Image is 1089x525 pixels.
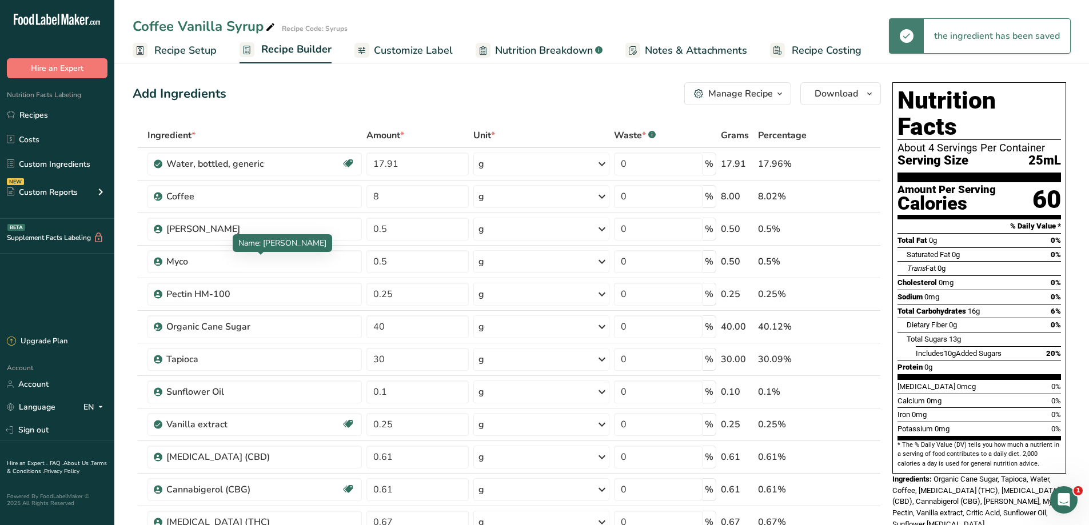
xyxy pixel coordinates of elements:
span: 0% [1051,320,1061,329]
span: Sodium [897,292,923,301]
span: 10g [944,349,956,358]
a: Notes & Attachments [625,38,747,63]
span: 25mL [1028,154,1061,168]
div: 8.02% [758,190,827,203]
span: 0% [1051,382,1061,391]
div: Myco [166,255,309,268]
span: Recipe Costing [792,43,861,58]
a: About Us . [63,459,91,467]
span: 16g [968,307,980,315]
h1: Nutrition Facts [897,87,1061,140]
span: Recipe Setup [154,43,217,58]
a: Recipe Costing [770,38,861,63]
div: 30.00 [721,352,753,366]
div: Calories [897,195,996,212]
span: 0% [1051,396,1061,405]
span: Recipe Builder [261,42,332,57]
div: 8.00 [721,190,753,203]
div: g [478,222,484,236]
span: 0mg [935,424,950,433]
span: Notes & Attachments [645,43,747,58]
span: 0% [1051,250,1061,259]
span: Grams [721,129,749,142]
div: Recipe Code: Syrups [282,23,348,34]
span: 0mg [939,278,954,287]
div: [PERSON_NAME] [166,222,309,236]
div: 40.00 [721,320,753,334]
a: Recipe Builder [240,37,332,64]
div: 0.5% [758,255,827,268]
span: 0mg [924,292,939,301]
span: 0g [952,250,960,259]
span: 0% [1051,424,1061,433]
span: Amount [366,129,404,142]
button: Manage Recipe [684,82,791,105]
div: 60 [1032,185,1061,215]
span: Cholesterol [897,278,937,287]
button: Download [800,82,881,105]
a: Nutrition Breakdown [476,38,603,63]
span: 0mcg [957,382,976,391]
span: 0mg [912,410,927,419]
div: NEW [7,178,24,185]
a: Hire an Expert . [7,459,47,467]
div: 17.96% [758,157,827,171]
div: 0.25 [721,287,753,301]
span: 0% [1051,292,1061,301]
span: [MEDICAL_DATA] [897,382,955,391]
div: 40.12% [758,320,827,334]
span: 20% [1046,349,1061,358]
div: 0.25% [758,287,827,301]
span: 6% [1051,307,1061,315]
a: Privacy Policy [44,467,79,475]
span: Unit [473,129,495,142]
div: g [478,190,484,203]
div: g [478,352,484,366]
span: Ingredient [147,129,196,142]
div: Amount Per Serving [897,185,996,195]
span: 0% [1051,236,1061,245]
a: Language [7,397,55,417]
div: 0.61 [721,483,753,496]
div: Powered By FoodLabelMaker © 2025 All Rights Reserved [7,493,107,507]
div: Waste [614,129,656,142]
span: Includes Added Sugars [916,349,1002,358]
span: Iron [897,410,910,419]
span: Download [815,87,858,101]
span: 0g [949,320,957,329]
span: 0% [1051,278,1061,287]
div: g [478,255,484,268]
iframe: Intercom live chat [1050,486,1078,514]
div: About 4 Servings Per Container [897,142,1061,154]
a: Terms & Conditions . [7,459,107,475]
section: % Daily Value * [897,219,1061,233]
div: Cannabigerol (CBG) [166,483,309,496]
div: g [478,157,484,171]
span: Serving Size [897,154,968,168]
span: Protein [897,363,923,371]
div: 0.61% [758,483,827,496]
a: Recipe Setup [133,38,217,63]
div: Add Ingredients [133,85,226,103]
div: Tapioca [166,352,309,366]
span: Nutrition Breakdown [495,43,593,58]
div: g [478,287,484,301]
div: 0.50 [721,222,753,236]
span: Percentage [758,129,807,142]
span: 13g [949,335,961,343]
div: g [478,385,484,399]
div: Upgrade Plan [7,336,67,347]
span: Fat [907,264,936,272]
div: 0.50 [721,255,753,268]
div: g [478,320,484,334]
span: 0mg [927,396,942,405]
span: 0g [938,264,946,272]
div: 0.1% [758,385,827,399]
div: EN [83,400,107,414]
div: 0.25 [721,418,753,431]
section: * The % Daily Value (DV) tells you how much a nutrient in a serving of food contributes to a dail... [897,440,1061,468]
div: 0.61 [721,450,753,464]
div: 0.61% [758,450,827,464]
div: Water, bottled, generic [166,157,309,171]
span: Total Fat [897,236,927,245]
